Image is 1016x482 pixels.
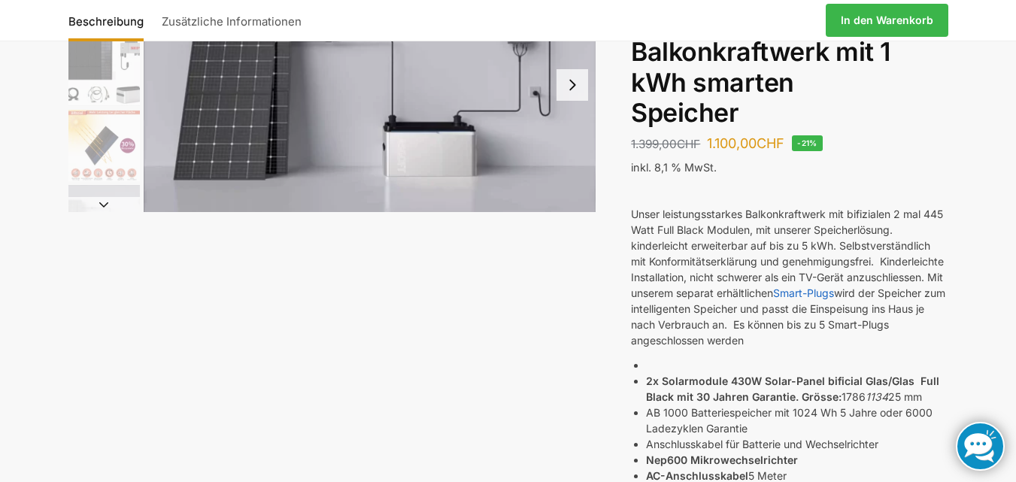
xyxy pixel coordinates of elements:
img: 1 (3) [68,185,140,256]
em: 1134 [866,390,888,403]
a: Beschreibung [68,2,151,38]
p: Unser leistungsstarkes Balkonkraftwerk mit bifizialen 2 mal 445 Watt Full Black Modulen, mit unse... [631,206,948,348]
button: Next slide [557,69,588,101]
img: 860w-mi-1kwh-speicher [68,35,140,106]
a: In den Warenkorb [826,4,948,37]
li: Anschlusskabel für Batterie und Wechselrichter [646,436,948,452]
button: Next slide [68,197,140,212]
span: CHF [757,135,784,151]
strong: AC-Anschlusskabel [646,469,748,482]
span: CHF [677,137,700,151]
li: AB 1000 Batteriespeicher mit 1024 Wh 5 Jahre oder 6000 Ladezyklen Garantie [646,405,948,436]
li: 2 / 7 [65,32,140,108]
img: Bificial 30 % mehr Leistung [68,110,140,181]
a: Zusätzliche Informationen [154,2,309,38]
strong: 2x Solarmodule 430W Solar-Panel bificial Glas/Glas Full Black mit 30 Jahren Garantie. Grösse: [646,374,939,403]
bdi: 1.100,00 [707,135,784,151]
a: Smart-Plugs [773,286,834,299]
li: 3 / 7 [65,108,140,183]
span: -21% [792,135,823,151]
li: 4 / 7 [65,183,140,258]
bdi: 1.399,00 [631,137,700,151]
span: inkl. 8,1 % MwSt. [631,161,717,174]
strong: Nep600 Mikrowechselrichter [646,453,798,466]
span: 1786 25 mm [842,390,922,403]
